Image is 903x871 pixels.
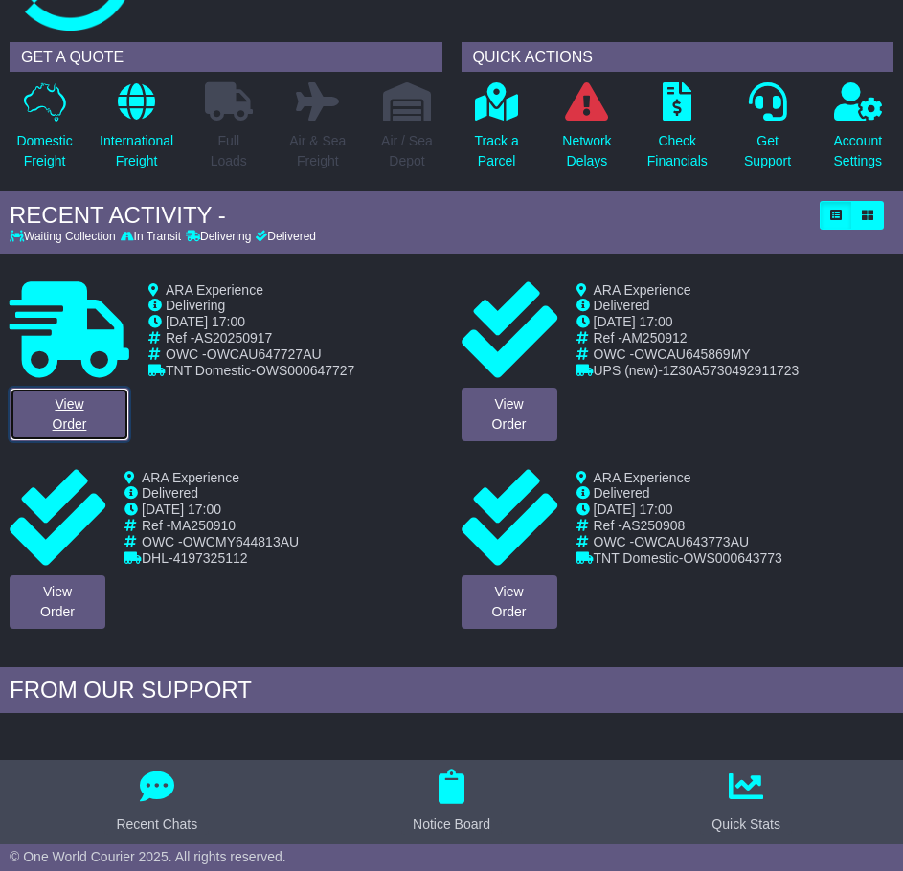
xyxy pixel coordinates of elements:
span: OWCAU643773AU [634,534,749,549]
div: Recent Chats [116,815,197,835]
span: TNT Domestic [594,550,679,566]
span: ARA Experience [594,282,691,298]
p: Air & Sea Freight [289,131,346,171]
div: In Transit [118,230,183,243]
a: ViewOrder [10,388,129,441]
span: TNT Domestic [166,363,251,378]
p: Track a Parcel [475,131,519,171]
span: [DATE] 17:00 [594,502,673,517]
p: Network Delays [562,131,611,171]
span: Delivering [166,298,225,313]
p: Get Support [744,131,791,171]
span: OWCAU645869MY [634,346,750,362]
span: OWCAU647727AU [207,346,322,362]
td: OWC - [594,346,800,363]
p: Air / Sea Depot [381,131,433,171]
span: OWS000647727 [256,363,355,378]
button: Notice Board [401,770,502,835]
p: Account Settings [834,131,883,171]
span: OWS000643773 [683,550,782,566]
span: AM250912 [622,330,688,346]
td: - [142,550,299,567]
td: Ref - [166,330,354,346]
span: AS20250917 [194,330,272,346]
span: 4197325112 [173,550,248,566]
div: Waiting Collection [10,230,118,243]
span: © One World Courier 2025. All rights reserved. [10,849,286,864]
div: RECENT ACTIVITY - [10,202,810,230]
span: OWCMY644813AU [183,534,299,549]
p: Full Loads [205,131,253,171]
p: International Freight [100,131,173,171]
td: Ref - [594,518,782,534]
div: QUICK ACTIONS [462,42,894,72]
a: ViewOrder [462,575,557,629]
td: Ref - [594,330,800,346]
button: Quick Stats [700,770,792,835]
div: Delivered [254,230,316,243]
td: - [166,363,354,379]
a: AccountSettings [833,81,884,182]
span: Delivered [594,485,650,501]
span: 1Z30A5730492911723 [663,363,799,378]
a: InternationalFreight [99,81,174,182]
a: ViewOrder [10,575,105,629]
a: GetSupport [743,81,792,182]
span: AS250908 [622,518,685,533]
span: UPS (new) [594,363,659,378]
span: DHL [142,550,169,566]
div: GET A QUOTE [10,42,442,72]
div: FROM OUR SUPPORT [10,677,893,704]
span: ARA Experience [142,470,239,485]
div: Notice Board [413,815,490,835]
span: MA250910 [170,518,236,533]
div: Quick Stats [711,815,780,835]
span: Delivered [594,298,650,313]
button: Recent Chats [104,770,209,835]
a: ViewOrder [462,388,557,441]
td: - [594,550,782,567]
td: OWC - [166,346,354,363]
div: Delivering [183,230,253,243]
span: [DATE] 17:00 [594,314,673,329]
p: Check Financials [647,131,708,171]
a: Track aParcel [474,81,520,182]
a: NetworkDelays [561,81,612,182]
a: DomesticFreight [15,81,73,182]
td: - [594,363,800,379]
a: CheckFinancials [646,81,709,182]
span: [DATE] 17:00 [142,502,221,517]
td: Ref - [142,518,299,534]
span: ARA Experience [594,470,691,485]
span: Delivered [142,485,198,501]
td: OWC - [594,534,782,550]
p: Domestic Freight [16,131,72,171]
span: [DATE] 17:00 [166,314,245,329]
td: OWC - [142,534,299,550]
span: ARA Experience [166,282,263,298]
